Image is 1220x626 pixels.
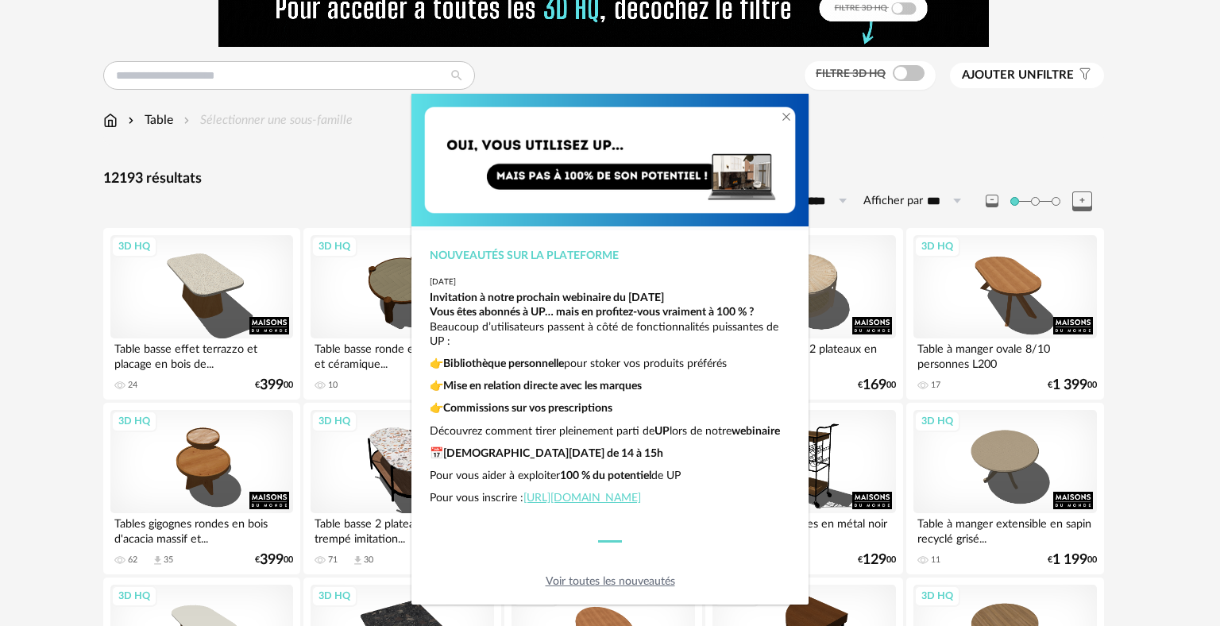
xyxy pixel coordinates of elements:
strong: 100 % du potentiel [560,470,651,481]
strong: Bibliothèque personnelle [443,358,564,369]
strong: UP [654,426,670,437]
strong: webinaire [732,426,780,437]
p: 👉 [430,401,791,415]
p: 📅 [430,446,791,461]
div: Nouveautés sur la plateforme [430,249,791,263]
strong: Mise en relation directe avec les marques [443,381,642,392]
p: 👉 pour stoker vos produits préférés [430,357,791,371]
p: Beaucoup d’utilisateurs passent à côté de fonctionnalités puissantes de UP : [430,305,791,349]
strong: [DEMOGRAPHIC_DATA][DATE] de 14 à 15h [443,448,663,459]
div: Invitation à notre prochain webinaire du [DATE] [430,291,791,305]
div: dialog [411,94,809,605]
p: Pour vous inscrire : [430,491,791,505]
a: [URL][DOMAIN_NAME] [523,493,641,504]
p: Découvrez comment tirer pleinement parti de lors de notre [430,424,791,439]
div: [DATE] [430,277,791,288]
p: Pour vous aider à exploiter de UP [430,469,791,483]
strong: Vous êtes abonnés à UP… mais en profitez-vous vraiment à 100 % ? [430,307,754,318]
a: Voir toutes les nouveautés [546,576,675,587]
img: Copie%20de%20Orange%20Yellow%20Gradient%20Minimal%20Coming%20Soon%20Email%20Header%20(1)%20(1).png [411,94,809,226]
button: Close [780,110,793,126]
strong: Commissions sur vos prescriptions [443,403,612,414]
p: 👉 [430,379,791,393]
